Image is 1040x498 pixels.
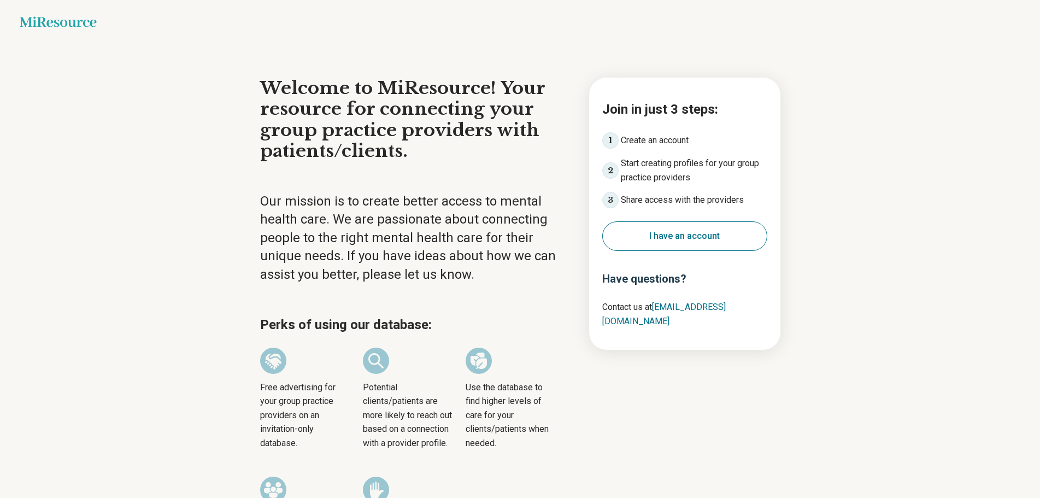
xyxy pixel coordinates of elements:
span: Potential clients/patients are more likely to reach out based on a connection with a provider pro... [363,380,453,450]
span: Free advertising for your group practice providers on an invitation-only database. [260,380,350,450]
li: Create an account [602,132,767,149]
h2: Perks of using our database: [260,315,569,335]
h3: Have questions? [602,271,767,287]
p: Contact us at [602,300,767,328]
p: Our mission is to create better access to mental health care. We are passionate about connecting ... [260,192,569,284]
button: I have an account [602,221,767,251]
li: Share access with the providers [602,192,767,208]
span: Use the database to find higher levels of care for your clients/patients when needed. [466,380,555,450]
h2: Join in just 3 steps: [602,99,767,119]
a: [EMAIL_ADDRESS][DOMAIN_NAME] [602,302,726,326]
h1: Welcome to MiResource! Your resource for connecting your group practice providers with patients/c... [260,78,569,162]
li: Start creating profiles for your group practice providers [602,156,767,184]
